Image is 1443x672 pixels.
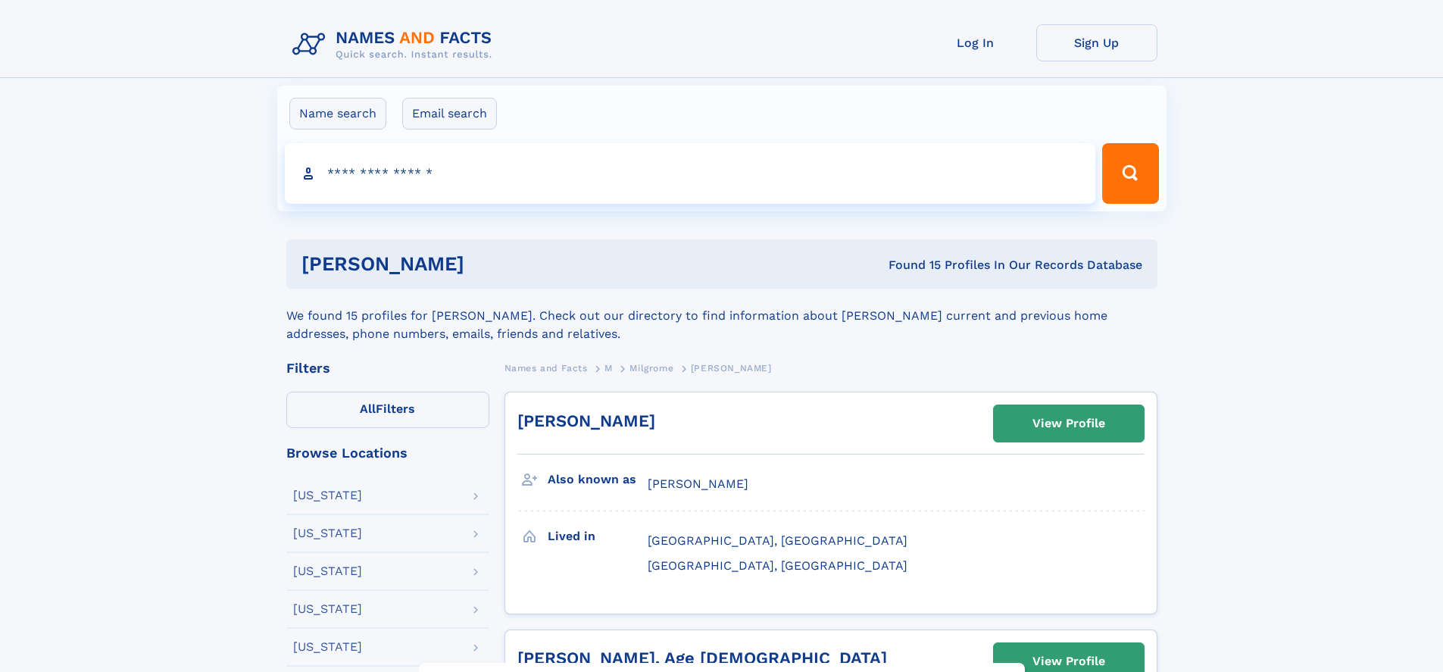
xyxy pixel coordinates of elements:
[293,641,362,653] div: [US_STATE]
[604,358,613,377] a: M
[286,361,489,375] div: Filters
[994,405,1144,442] a: View Profile
[285,143,1096,204] input: search input
[286,24,504,65] img: Logo Names and Facts
[548,524,648,549] h3: Lived in
[301,255,676,273] h1: [PERSON_NAME]
[648,558,907,573] span: [GEOGRAPHIC_DATA], [GEOGRAPHIC_DATA]
[286,289,1157,343] div: We found 15 profiles for [PERSON_NAME]. Check out our directory to find information about [PERSON...
[648,533,907,548] span: [GEOGRAPHIC_DATA], [GEOGRAPHIC_DATA]
[1102,143,1158,204] button: Search Button
[517,411,655,430] a: [PERSON_NAME]
[289,98,386,130] label: Name search
[676,257,1142,273] div: Found 15 Profiles In Our Records Database
[629,358,673,377] a: Milgrome
[360,402,376,416] span: All
[1036,24,1157,61] a: Sign Up
[504,358,588,377] a: Names and Facts
[691,363,772,374] span: [PERSON_NAME]
[402,98,497,130] label: Email search
[293,603,362,615] div: [US_STATE]
[915,24,1036,61] a: Log In
[286,392,489,428] label: Filters
[293,565,362,577] div: [US_STATE]
[648,477,748,491] span: [PERSON_NAME]
[1032,406,1105,441] div: View Profile
[548,467,648,492] h3: Also known as
[286,446,489,460] div: Browse Locations
[604,363,613,374] span: M
[629,363,673,374] span: Milgrome
[293,527,362,539] div: [US_STATE]
[293,489,362,502] div: [US_STATE]
[517,649,887,667] a: [PERSON_NAME], Age [DEMOGRAPHIC_DATA]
